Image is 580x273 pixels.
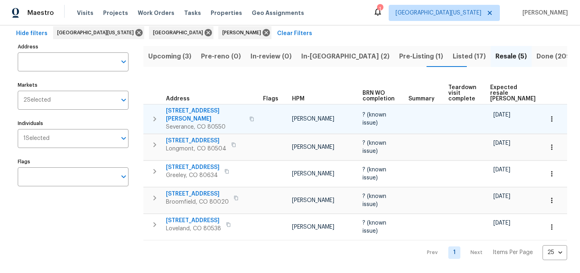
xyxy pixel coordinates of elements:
span: BRN WO completion [362,90,395,102]
span: ? (known issue) [362,220,386,234]
span: Geo Assignments [252,9,304,17]
span: ? (known issue) [362,140,386,154]
span: Projects [103,9,128,17]
a: Goto page 1 [448,246,460,259]
button: Hide filters [13,26,51,41]
span: [PERSON_NAME] [222,29,264,37]
span: Maestro [27,9,54,17]
span: In-review (0) [251,51,292,62]
span: Tasks [184,10,201,16]
span: Broomfield, CO 80020 [166,198,229,206]
button: Open [118,56,129,67]
span: Address [166,96,190,102]
span: ? (known issue) [362,194,386,207]
span: Expected resale [PERSON_NAME] [490,85,536,102]
div: [GEOGRAPHIC_DATA] [149,26,213,39]
span: Greeley, CO 80634 [166,171,220,179]
span: ? (known issue) [362,167,386,181]
span: [DATE] [493,220,510,226]
span: [PERSON_NAME] [292,224,334,230]
span: [STREET_ADDRESS] [166,217,221,225]
button: Clear Filters [274,26,315,41]
span: Teardown visit complete [448,85,476,102]
button: Open [118,171,129,182]
div: [GEOGRAPHIC_DATA][US_STATE] [53,26,144,39]
span: [STREET_ADDRESS] [166,137,226,145]
label: Flags [18,159,128,164]
span: 1 Selected [23,135,50,142]
span: Clear Filters [277,29,312,39]
span: Pre-reno (0) [201,51,241,62]
span: [GEOGRAPHIC_DATA][US_STATE] [57,29,137,37]
span: [GEOGRAPHIC_DATA] [153,29,206,37]
button: Open [118,133,129,144]
label: Address [18,44,128,49]
span: In-[GEOGRAPHIC_DATA] (2) [301,51,389,62]
span: Longmont, CO 80504 [166,145,226,153]
span: Summary [408,96,435,102]
span: ? (known issue) [362,112,386,126]
span: [DATE] [493,112,510,118]
span: Loveland, CO 80538 [166,225,221,233]
span: [DATE] [493,140,510,146]
span: [PERSON_NAME] [292,198,334,203]
span: [PERSON_NAME] [292,171,334,177]
div: 25 [543,242,567,263]
label: Individuals [18,121,128,126]
span: Upcoming (3) [148,51,191,62]
span: [PERSON_NAME] [292,144,334,150]
label: Markets [18,83,128,88]
span: Resale (5) [495,51,527,62]
span: HPM [292,96,304,102]
span: [DATE] [493,194,510,199]
span: Severance, CO 80550 [166,123,244,131]
span: Listed (17) [453,51,486,62]
span: [DATE] [493,167,510,173]
span: Work Orders [138,9,174,17]
span: [GEOGRAPHIC_DATA][US_STATE] [396,9,481,17]
div: 1 [377,5,383,13]
span: 2 Selected [23,97,51,104]
nav: Pagination Navigation [419,245,567,260]
button: Open [118,94,129,106]
span: Pre-Listing (1) [399,51,443,62]
span: Flags [263,96,278,102]
span: Properties [211,9,242,17]
span: Hide filters [16,29,48,39]
span: [PERSON_NAME] [519,9,568,17]
span: Done (209) [536,51,573,62]
span: [PERSON_NAME] [292,116,334,122]
span: Visits [77,9,93,17]
span: [STREET_ADDRESS] [166,163,220,171]
span: [STREET_ADDRESS] [166,190,229,198]
p: Items Per Page [493,248,533,256]
div: [PERSON_NAME] [218,26,271,39]
span: [STREET_ADDRESS][PERSON_NAME] [166,107,244,123]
